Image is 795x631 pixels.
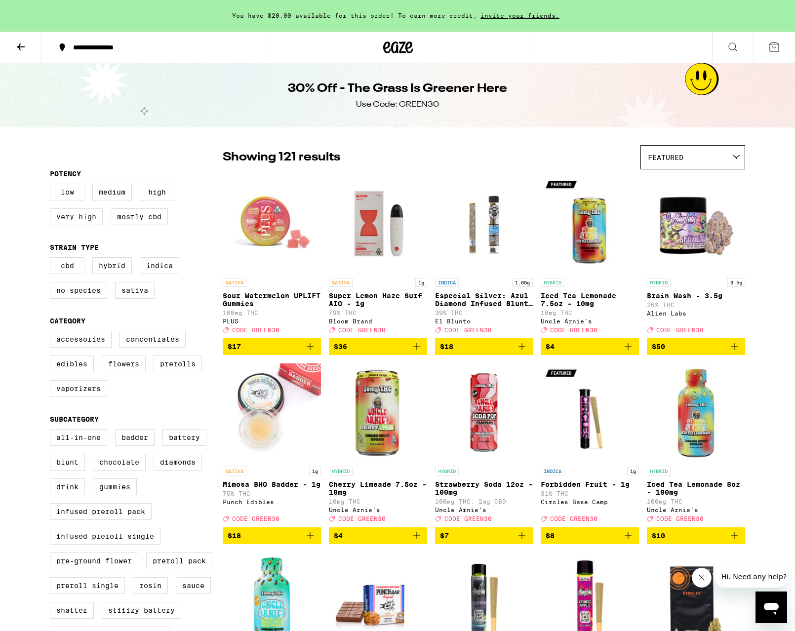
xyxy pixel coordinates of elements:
[223,149,340,166] p: Showing 121 results
[541,292,639,308] p: Iced Tea Lemonade 7.5oz - 10mg
[648,154,683,161] span: Featured
[232,327,279,333] span: CODE GREEN30
[223,318,321,324] div: PLUS
[652,343,665,351] span: $50
[50,478,85,495] label: Drink
[329,498,427,505] p: 10mg THC
[329,292,427,308] p: Super Lemon Haze Surf AIO - 1g
[627,467,639,475] p: 1g
[329,507,427,513] div: Uncle Arnie's
[50,380,107,397] label: Vaporizers
[223,338,321,355] button: Add to bag
[162,429,206,446] label: Battery
[111,208,168,225] label: Mostly CBD
[647,363,745,462] img: Uncle Arnie's - Iced Tea Lemonade 8oz - 100mg
[647,278,671,287] p: HYBRID
[647,527,745,544] button: Add to bag
[647,507,745,513] div: Uncle Arnie's
[541,310,639,316] p: 10mg THC
[329,527,427,544] button: Add to bag
[440,343,453,351] span: $18
[656,327,704,333] span: CODE GREEN30
[415,278,427,287] p: 1g
[329,338,427,355] button: Add to bag
[647,498,745,505] p: 100mg THC
[435,507,533,513] div: Uncle Arnie's
[647,467,671,475] p: HYBRID
[715,566,787,588] iframe: Message from company
[444,516,492,522] span: CODE GREEN30
[146,552,212,569] label: Preroll Pack
[541,490,639,497] p: 31% THC
[647,302,745,308] p: 26% THC
[223,278,246,287] p: SATIVA
[435,174,533,338] a: Open page for Especial Silver: Azul Diamond Infused Blunt - 1.65g from El Blunto
[329,174,427,338] a: Open page for Super Lemon Haze Surf AIO - 1g from Bloom Brand
[92,184,132,200] label: Medium
[329,174,427,273] img: Bloom Brand - Super Lemon Haze Surf AIO - 1g
[50,552,138,569] label: Pre-ground Flower
[115,429,155,446] label: Badder
[435,318,533,324] div: El Blunto
[546,532,555,540] span: $8
[541,363,639,527] a: Open page for Forbidden Fruit - 1g from Circles Base Camp
[338,327,386,333] span: CODE GREEN30
[50,415,99,423] legend: Subcategory
[309,467,321,475] p: 1g
[647,480,745,496] p: Iced Tea Lemonade 8oz - 100mg
[93,478,137,495] label: Gummies
[50,454,85,471] label: Blunt
[435,363,533,527] a: Open page for Strawberry Soda 12oz - 100mg from Uncle Arnie's
[115,282,155,299] label: Sativa
[223,174,321,273] img: PLUS - Sour Watermelon UPLIFT Gummies
[541,467,564,475] p: INDICA
[329,310,427,316] p: 79% THC
[541,527,639,544] button: Add to bag
[435,292,533,308] p: Especial Silver: Azul Diamond Infused Blunt - 1.65g
[334,532,343,540] span: $4
[50,503,152,520] label: Infused Preroll Pack
[647,338,745,355] button: Add to bag
[232,516,279,522] span: CODE GREEN30
[356,99,439,110] div: Use Code: GREEN30
[755,592,787,623] iframe: Button to launch messaging window
[223,499,321,505] div: Punch Edibles
[50,317,85,325] legend: Category
[92,257,132,274] label: Hybrid
[228,532,241,540] span: $18
[154,355,202,372] label: Prerolls
[647,174,745,273] img: Alien Labs - Brain Wash - 3.5g
[50,282,107,299] label: No Species
[541,318,639,324] div: Uncle Arnie's
[154,454,202,471] label: Diamonds
[119,331,186,348] label: Concentrates
[140,257,179,274] label: Indica
[550,516,597,522] span: CODE GREEN30
[50,331,112,348] label: Accessories
[550,327,597,333] span: CODE GREEN30
[140,184,174,200] label: High
[223,292,321,308] p: Sour Watermelon UPLIFT Gummies
[228,343,241,351] span: $17
[512,278,533,287] p: 1.65g
[50,577,125,594] label: Preroll Single
[50,355,94,372] label: Edibles
[334,343,347,351] span: $36
[176,577,211,594] label: Sauce
[435,480,533,496] p: Strawberry Soda 12oz - 100mg
[50,528,160,545] label: Infused Preroll Single
[727,278,745,287] p: 3.5g
[647,174,745,338] a: Open page for Brain Wash - 3.5g from Alien Labs
[223,527,321,544] button: Add to bag
[435,338,533,355] button: Add to bag
[652,532,665,540] span: $10
[50,170,81,178] legend: Potency
[541,174,639,338] a: Open page for Iced Tea Lemonade 7.5oz - 10mg from Uncle Arnie's
[223,467,246,475] p: SATIVA
[435,310,533,316] p: 39% THC
[435,363,533,462] img: Uncle Arnie's - Strawberry Soda 12oz - 100mg
[329,363,427,462] img: Uncle Arnie's - Cherry Limeade 7.5oz - 10mg
[329,318,427,324] div: Bloom Brand
[656,516,704,522] span: CODE GREEN30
